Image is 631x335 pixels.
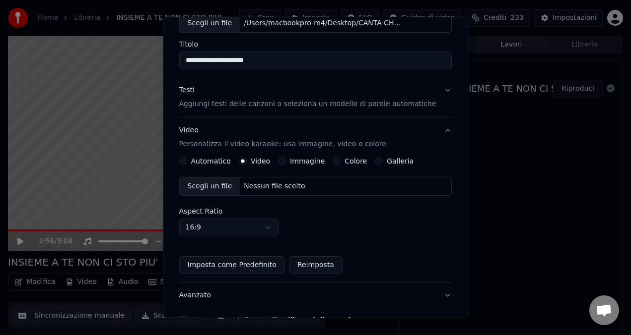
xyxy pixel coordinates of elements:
label: Aspect Ratio [179,208,452,215]
label: Automatico [191,158,231,165]
div: VideoPersonalizza il video karaoke: usa immagine, video o colore [179,157,452,282]
p: Personalizza il video karaoke: usa immagine, video o colore [179,139,386,149]
div: Scegli un file [180,177,240,195]
button: VideoPersonalizza il video karaoke: usa immagine, video o colore [179,117,452,157]
label: Titolo [179,41,452,48]
div: Video [179,125,386,149]
p: Aggiungi testi delle canzoni o seleziona un modello di parole automatiche [179,99,436,109]
button: Accetto la [229,317,359,324]
label: Galleria [387,158,414,165]
div: Testi [179,85,195,95]
label: Colore [345,158,367,165]
div: Nessun file scelto [240,181,309,191]
button: Imposta come Predefinito [179,256,285,274]
label: Video [251,158,270,165]
label: Immagine [290,158,325,165]
button: Avanzato [179,282,452,308]
button: Reimposta [289,256,343,274]
label: Accetto la [191,317,359,324]
div: /Users/macbookpro-m4/Desktop/CANTA CHE TI PASSA (CENA)/UNA CAREZZA IN UN PUGNO (inizio).mp3 [240,18,409,28]
div: Scegli un file [180,14,240,32]
button: TestiAggiungi testi delle canzoni o seleziona un modello di parole automatiche [179,77,452,117]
